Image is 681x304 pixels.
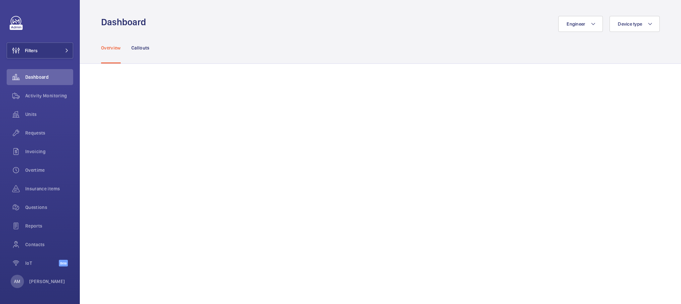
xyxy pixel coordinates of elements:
[610,16,660,32] button: Device type
[618,21,642,27] span: Device type
[25,130,73,136] span: Requests
[558,16,603,32] button: Engineer
[29,278,65,285] p: [PERSON_NAME]
[101,16,150,28] h1: Dashboard
[25,223,73,229] span: Reports
[25,241,73,248] span: Contacts
[25,185,73,192] span: Insurance items
[25,111,73,118] span: Units
[567,21,585,27] span: Engineer
[25,167,73,173] span: Overtime
[25,74,73,80] span: Dashboard
[25,204,73,211] span: Questions
[101,45,121,51] p: Overview
[7,43,73,58] button: Filters
[131,45,150,51] p: Callouts
[59,260,68,266] span: Beta
[25,47,38,54] span: Filters
[25,148,73,155] span: Invoicing
[25,92,73,99] span: Activity Monitoring
[14,278,20,285] p: AM
[25,260,59,266] span: IoT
